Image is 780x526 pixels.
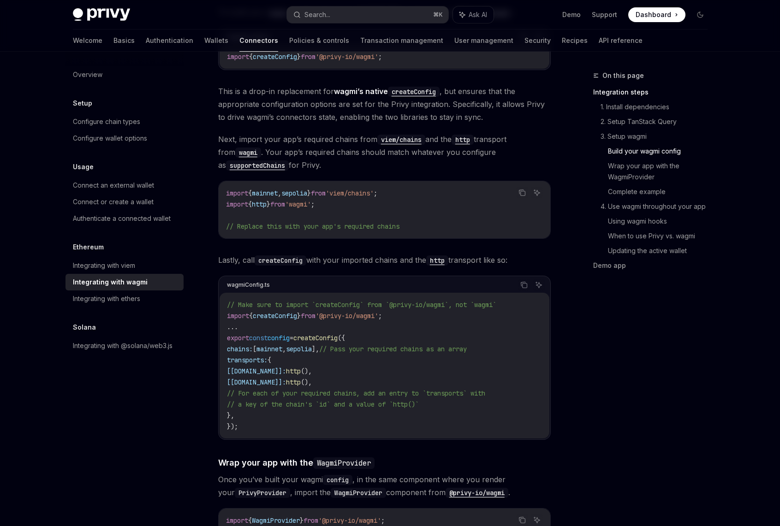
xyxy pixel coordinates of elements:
[65,210,184,227] a: Authenticate a connected wallet
[297,53,301,61] span: }
[562,10,581,19] a: Demo
[286,378,301,386] span: http
[285,200,311,208] span: 'wagmi'
[601,129,715,144] a: 3. Setup wagmi
[524,30,551,52] a: Security
[281,189,307,197] span: sepolia
[599,30,643,52] a: API reference
[516,187,528,199] button: Copy the contents from the code block
[311,189,326,197] span: from
[304,9,330,20] div: Search...
[297,312,301,320] span: }
[316,312,378,320] span: '@privy-io/wagmi'
[227,312,249,320] span: import
[446,488,508,498] code: @privy-io/wagmi
[453,6,494,23] button: Ask AI
[312,345,319,353] span: ],
[73,30,102,52] a: Welcome
[252,200,267,208] span: http
[518,279,530,291] button: Copy the contents from the code block
[454,30,513,52] a: User management
[331,488,386,498] code: WagmiProvider
[65,130,184,147] a: Configure wallet options
[300,516,304,525] span: }
[227,378,286,386] span: [[DOMAIN_NAME]]:
[326,189,374,197] span: 'viem/chains'
[227,400,419,408] span: // a key of the chain's `id` and a value of `http()`
[452,135,474,144] a: http
[608,243,715,258] a: Updating the active wallet
[65,66,184,83] a: Overview
[267,200,270,208] span: }
[255,255,306,266] code: createConfig
[287,6,448,23] button: Search...⌘K
[218,133,551,171] span: Next, import your app’s required chains from and the transport from . Your app’s required chains ...
[516,514,528,526] button: Copy the contents from the code block
[65,337,184,354] a: Integrating with @solana/web3.js
[469,10,487,19] span: Ask AI
[636,10,671,19] span: Dashboard
[601,114,715,129] a: 2. Setup TanStack Query
[226,160,289,171] code: supportedChains
[65,274,184,290] a: Integrating with wagmi
[65,194,184,210] a: Connect or create a wallet
[218,254,551,266] span: Lastly, call with your imported chains and the transport like so:
[319,345,467,353] span: // Pass your required chains as an array
[252,516,300,525] span: WagmiProvider
[293,334,338,342] span: createConfig
[227,334,249,342] span: export
[227,279,270,291] div: wagmiConfig.ts
[426,255,448,265] a: http
[278,189,281,197] span: ,
[65,290,184,307] a: Integrating with ethers
[446,488,508,497] a: @privy-io/wagmi
[73,180,154,191] div: Connect an external wallet
[248,200,252,208] span: {
[113,30,135,52] a: Basics
[313,457,375,469] code: WagmiProvider
[378,53,382,61] span: ;
[282,345,286,353] span: ,
[286,345,312,353] span: sepolia
[252,189,278,197] span: mainnet
[73,161,94,172] h5: Usage
[601,100,715,114] a: 1. Install dependencies
[227,422,238,431] span: });
[204,30,228,52] a: Wallets
[73,116,140,127] div: Configure chain types
[227,367,286,375] span: [[DOMAIN_NAME]]:
[235,148,261,157] a: wagmi
[73,8,130,21] img: dark logo
[218,85,551,124] span: This is a drop-in replacement for , but ensures that the appropriate configuration options are se...
[290,334,293,342] span: =
[65,113,184,130] a: Configure chain types
[628,7,685,22] a: Dashboard
[73,242,104,253] h5: Ethereum
[227,301,496,309] span: // Make sure to import `createConfig` from `@privy-io/wagmi`, not `wagmi`
[304,516,318,525] span: from
[388,87,440,97] code: createConfig
[73,133,147,144] div: Configure wallet options
[73,98,92,109] h5: Setup
[73,69,102,80] div: Overview
[426,255,448,266] code: http
[316,53,378,61] span: '@privy-io/wagmi'
[608,229,715,243] a: When to use Privy vs. wagmi
[239,30,278,52] a: Connectors
[360,30,443,52] a: Transaction management
[253,345,256,353] span: [
[301,312,316,320] span: from
[286,367,301,375] span: http
[338,334,345,342] span: ({
[253,53,297,61] span: createConfig
[693,7,708,22] button: Toggle dark mode
[256,345,282,353] span: mainnet
[226,189,248,197] span: import
[268,356,271,364] span: {
[249,312,253,320] span: {
[608,159,715,184] a: Wrap your app with the WagmiProvider
[533,279,545,291] button: Ask AI
[226,200,248,208] span: import
[248,189,252,197] span: {
[608,144,715,159] a: Build your wagmi config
